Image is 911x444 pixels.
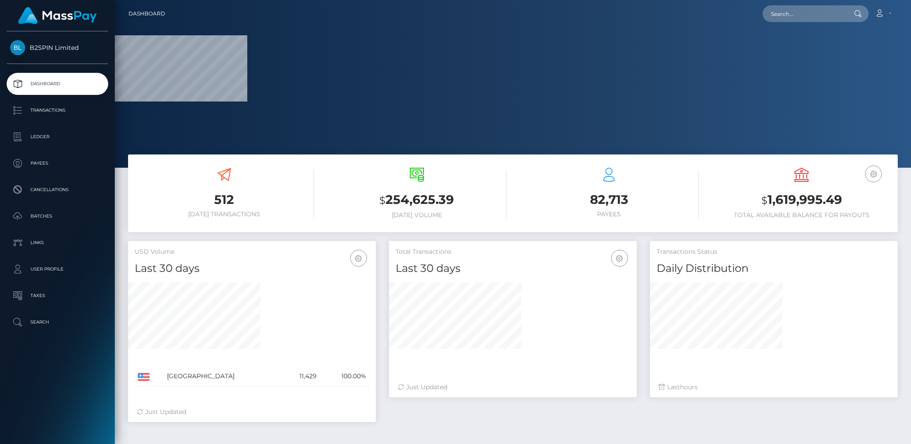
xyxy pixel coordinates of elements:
input: Search... [763,5,846,22]
p: Transactions [10,104,105,117]
h5: Total Transactions [396,248,630,256]
h6: [DATE] Volume [327,211,507,219]
h4: Daily Distribution [657,261,891,276]
a: Search [7,311,108,333]
a: Payees [7,152,108,174]
h4: Last 30 days [396,261,630,276]
a: Transactions [7,99,108,121]
h3: 82,713 [520,191,699,208]
p: Payees [10,157,105,170]
img: US.png [138,373,150,381]
a: Taxes [7,285,108,307]
small: $ [761,194,767,207]
h3: 254,625.39 [327,191,507,209]
a: Links [7,232,108,254]
h6: Payees [520,211,699,218]
p: Search [10,316,105,329]
h4: Last 30 days [135,261,369,276]
td: 100.00% [320,366,369,387]
img: MassPay Logo [18,7,97,24]
td: [GEOGRAPHIC_DATA] [164,366,282,387]
a: Batches [7,205,108,227]
h6: [DATE] Transactions [135,211,314,218]
p: Links [10,236,105,249]
a: Dashboard [7,73,108,95]
h3: 512 [135,191,314,208]
span: B2SPIN Limited [7,44,108,52]
h3: 1,619,995.49 [712,191,891,209]
p: Cancellations [10,183,105,196]
h6: Total Available Balance for Payouts [712,211,891,219]
p: User Profile [10,263,105,276]
a: Ledger [7,126,108,148]
img: B2SPIN Limited [10,40,25,55]
div: Last hours [659,383,889,392]
p: Batches [10,210,105,223]
td: 11,429 [282,366,320,387]
p: Dashboard [10,77,105,90]
a: Cancellations [7,179,108,201]
div: Just Updated [398,383,628,392]
a: User Profile [7,258,108,280]
a: Dashboard [129,4,165,23]
h5: Transactions Status [657,248,891,256]
small: $ [379,194,386,207]
h5: USD Volume [135,248,369,256]
p: Taxes [10,289,105,302]
p: Ledger [10,130,105,143]
div: Just Updated [137,407,367,417]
